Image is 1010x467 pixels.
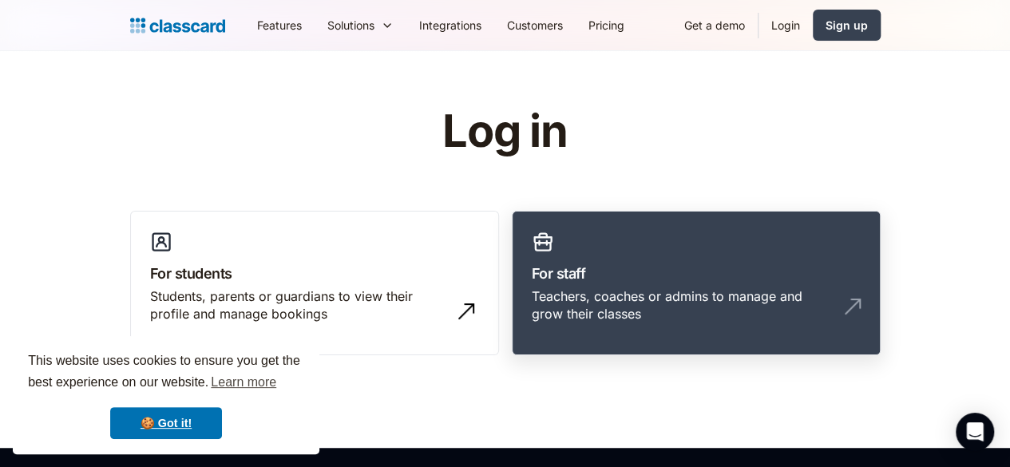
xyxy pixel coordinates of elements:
[494,7,576,43] a: Customers
[208,370,279,394] a: learn more about cookies
[532,263,861,284] h3: For staff
[13,336,319,454] div: cookieconsent
[244,7,315,43] a: Features
[826,17,868,34] div: Sign up
[150,263,479,284] h3: For students
[758,7,813,43] a: Login
[576,7,637,43] a: Pricing
[130,211,499,356] a: For studentsStudents, parents or guardians to view their profile and manage bookings
[130,14,225,37] a: home
[315,7,406,43] div: Solutions
[327,17,374,34] div: Solutions
[671,7,758,43] a: Get a demo
[813,10,881,41] a: Sign up
[956,413,994,451] div: Open Intercom Messenger
[532,287,829,323] div: Teachers, coaches or admins to manage and grow their classes
[110,407,222,439] a: dismiss cookie message
[150,287,447,323] div: Students, parents or guardians to view their profile and manage bookings
[512,211,881,356] a: For staffTeachers, coaches or admins to manage and grow their classes
[406,7,494,43] a: Integrations
[252,107,758,156] h1: Log in
[28,351,304,394] span: This website uses cookies to ensure you get the best experience on our website.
